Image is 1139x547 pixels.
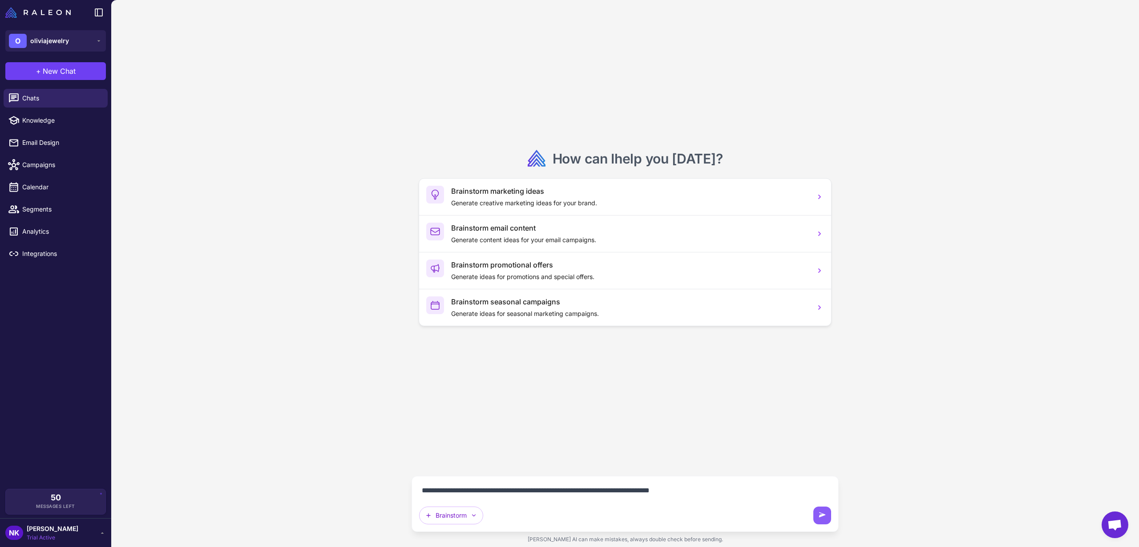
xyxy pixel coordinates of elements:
span: Knowledge [22,116,101,125]
span: Analytics [22,227,101,236]
a: Email Design [4,133,108,152]
span: [PERSON_NAME] [27,524,78,534]
a: Campaigns [4,156,108,174]
div: [PERSON_NAME] AI can make mistakes, always double check before sending. [412,532,839,547]
a: Calendar [4,178,108,196]
span: Chats [22,93,101,103]
span: help you [DATE] [614,151,716,167]
button: +New Chat [5,62,106,80]
span: Integrations [22,249,101,259]
a: Knowledge [4,111,108,130]
h3: Brainstorm seasonal campaigns [451,296,808,307]
span: Calendar [22,182,101,192]
span: 50 [51,494,61,502]
a: Chats [4,89,108,108]
a: Segments [4,200,108,219]
span: New Chat [43,66,76,76]
span: Messages Left [36,503,75,510]
a: Raleon Logo [5,7,74,18]
span: Trial Active [27,534,78,542]
p: Generate ideas for seasonal marketing campaigns. [451,309,808,319]
span: Segments [22,204,101,214]
h3: Brainstorm marketing ideas [451,186,808,196]
button: Ooliviajewelry [5,30,106,52]
span: Campaigns [22,160,101,170]
h2: How can I ? [553,150,723,168]
span: oliviajewelry [30,36,69,46]
span: Email Design [22,138,101,148]
a: Analytics [4,222,108,241]
h3: Brainstorm promotional offers [451,260,808,270]
button: Brainstorm [419,507,483,524]
div: NK [5,526,23,540]
h3: Brainstorm email content [451,223,808,233]
a: Integrations [4,244,108,263]
span: + [36,66,41,76]
div: O [9,34,27,48]
p: Generate ideas for promotions and special offers. [451,272,808,282]
img: Raleon Logo [5,7,71,18]
div: Open chat [1102,511,1128,538]
p: Generate content ideas for your email campaigns. [451,235,808,245]
p: Generate creative marketing ideas for your brand. [451,198,808,208]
